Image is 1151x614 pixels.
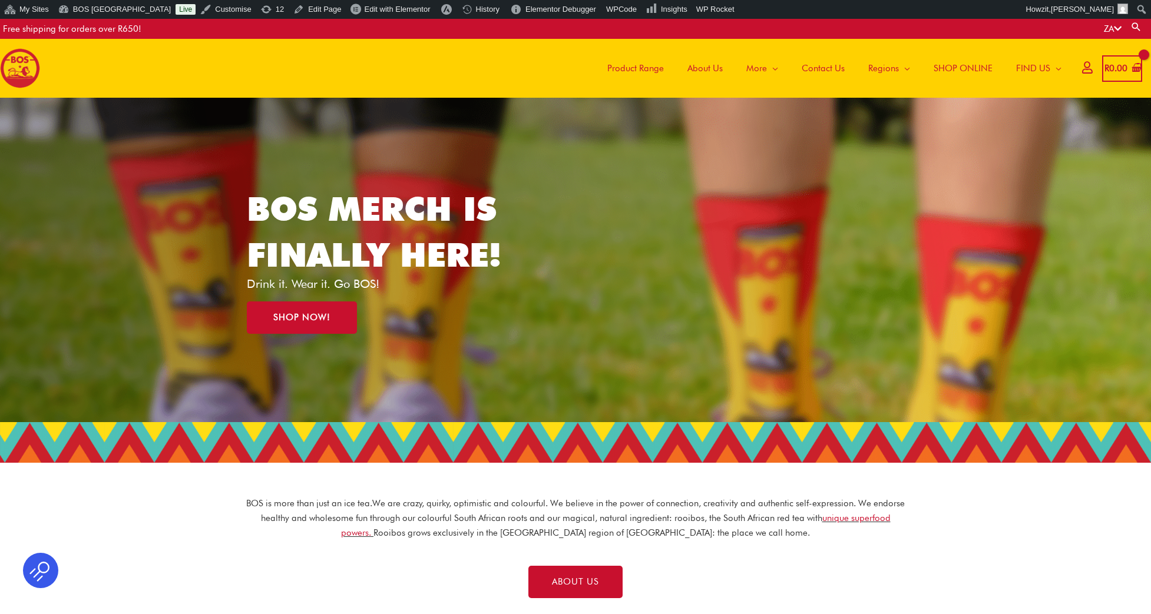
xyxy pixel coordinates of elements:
[176,4,196,15] a: Live
[587,39,1073,98] nav: Site Navigation
[856,39,922,98] a: Regions
[1104,63,1109,74] span: R
[922,39,1004,98] a: SHOP ONLINE
[868,51,899,86] span: Regions
[1130,21,1142,32] a: Search button
[1051,5,1114,14] span: [PERSON_NAME]
[246,496,905,540] p: BOS is more than just an ice tea. We are crazy, quirky, optimistic and colourful. We believe in t...
[790,39,856,98] a: Contact Us
[365,5,431,14] span: Edit with Elementor
[596,39,676,98] a: Product Range
[1016,51,1050,86] span: FIND US
[1104,63,1127,74] bdi: 0.00
[247,189,501,274] a: BOS MERCH IS FINALLY HERE!
[3,19,141,39] div: Free shipping for orders over R650!
[676,39,735,98] a: About Us
[934,51,993,86] span: SHOP ONLINE
[746,51,767,86] span: More
[687,51,723,86] span: About Us
[247,278,519,290] p: Drink it. Wear it. Go BOS!
[528,566,623,598] a: ABOUT US
[341,513,891,538] a: unique superfood powers.
[552,578,599,586] span: ABOUT US
[735,39,790,98] a: More
[273,313,330,322] span: SHOP NOW!
[607,51,664,86] span: Product Range
[247,301,357,334] a: SHOP NOW!
[1102,55,1142,82] a: View Shopping Cart, empty
[1104,24,1122,34] a: ZA
[802,51,845,86] span: Contact Us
